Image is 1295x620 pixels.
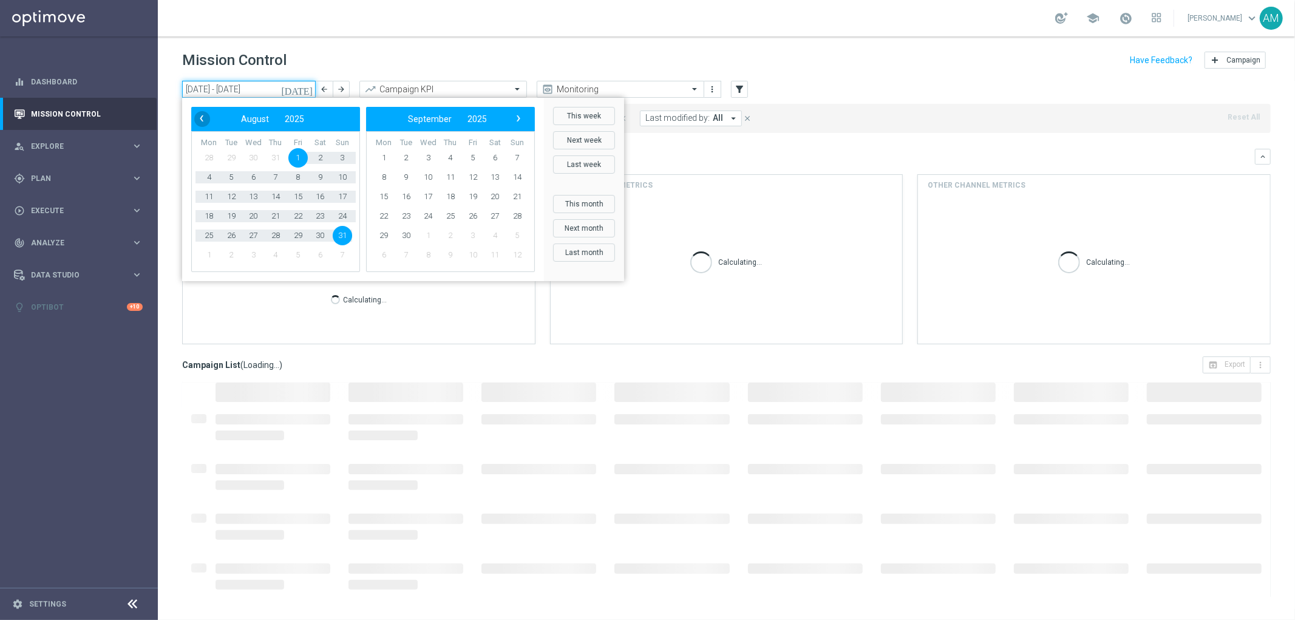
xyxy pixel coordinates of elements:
span: 4 [266,245,285,265]
span: 25 [199,226,219,245]
span: 19 [222,206,241,226]
span: 3 [418,148,438,168]
th: weekday [287,138,309,148]
span: 28 [199,148,219,168]
i: keyboard_arrow_right [131,237,143,248]
span: 9 [441,245,460,265]
span: 31 [333,226,352,245]
span: Execute [31,207,131,214]
span: 21 [266,206,285,226]
span: 23 [310,206,330,226]
span: 24 [333,206,352,226]
div: Mission Control [14,98,143,130]
span: 4 [485,226,505,245]
span: 7 [396,245,416,265]
th: weekday [395,138,418,148]
span: 5 [288,245,308,265]
div: play_circle_outline Execute keyboard_arrow_right [13,206,143,216]
span: 20 [485,187,505,206]
bs-datepicker-navigation-view: ​ ​ ​ [194,111,351,127]
button: Last month [553,244,615,262]
button: September [400,111,460,127]
i: keyboard_arrow_right [131,140,143,152]
h1: Mission Control [182,52,287,69]
span: 15 [288,187,308,206]
th: weekday [373,138,395,148]
span: 11 [441,168,460,187]
span: Last modified by: [645,113,710,123]
span: 12 [463,168,483,187]
span: 24 [418,206,438,226]
span: Explore [31,143,131,150]
span: 6 [485,148,505,168]
th: weekday [331,138,353,148]
i: arrow_forward [337,85,345,94]
div: Mission Control [13,109,143,119]
span: 5 [222,168,241,187]
span: ‹ [194,111,209,126]
span: 5 [463,148,483,168]
span: 29 [374,226,393,245]
span: 25 [441,206,460,226]
th: weekday [417,138,440,148]
ng-select: Monitoring [537,81,704,98]
i: add [1210,55,1220,65]
a: Optibot [31,291,127,323]
span: 17 [333,187,352,206]
span: 1 [418,226,438,245]
button: Next week [553,131,615,149]
th: weekday [506,138,528,148]
span: 4 [199,168,219,187]
span: All [713,113,723,123]
span: 8 [374,168,393,187]
div: lightbulb Optibot +10 [13,302,143,312]
button: Next month [553,219,615,237]
div: person_search Explore keyboard_arrow_right [13,141,143,151]
span: 13 [243,187,263,206]
span: 14 [266,187,285,206]
span: › [511,111,526,126]
span: 16 [396,187,416,206]
span: 2 [396,148,416,168]
span: 23 [396,206,416,226]
span: 7 [266,168,285,187]
div: Explore [14,141,131,152]
span: 22 [288,206,308,226]
div: Data Studio keyboard_arrow_right [13,270,143,280]
span: August [241,114,269,124]
span: 10 [333,168,352,187]
button: more_vert [707,82,719,97]
span: Campaign [1226,56,1260,64]
span: 18 [199,206,219,226]
i: close [743,114,752,123]
button: gps_fixed Plan keyboard_arrow_right [13,174,143,183]
span: 6 [310,245,330,265]
i: arrow_drop_down [728,113,739,124]
span: Loading... [243,359,279,370]
i: lightbulb [14,302,25,313]
a: Dashboard [31,66,143,98]
a: Settings [29,601,66,608]
span: 6 [374,245,393,265]
span: 13 [485,168,505,187]
a: Mission Control [31,98,143,130]
div: Plan [14,173,131,184]
button: equalizer Dashboard [13,77,143,87]
span: 17 [418,187,438,206]
i: gps_fixed [14,173,25,184]
i: [DATE] [281,84,314,95]
span: 28 [508,206,527,226]
th: weekday [484,138,506,148]
th: weekday [198,138,220,148]
div: Execute [14,205,131,216]
div: Data Studio [14,270,131,281]
button: arrow_forward [333,81,350,98]
th: weekday [309,138,331,148]
bs-daterangepicker-container: calendar [182,98,624,281]
th: weekday [440,138,462,148]
span: 2 [310,148,330,168]
div: Dashboard [14,66,143,98]
button: arrow_back [316,81,333,98]
span: ( [240,359,243,370]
